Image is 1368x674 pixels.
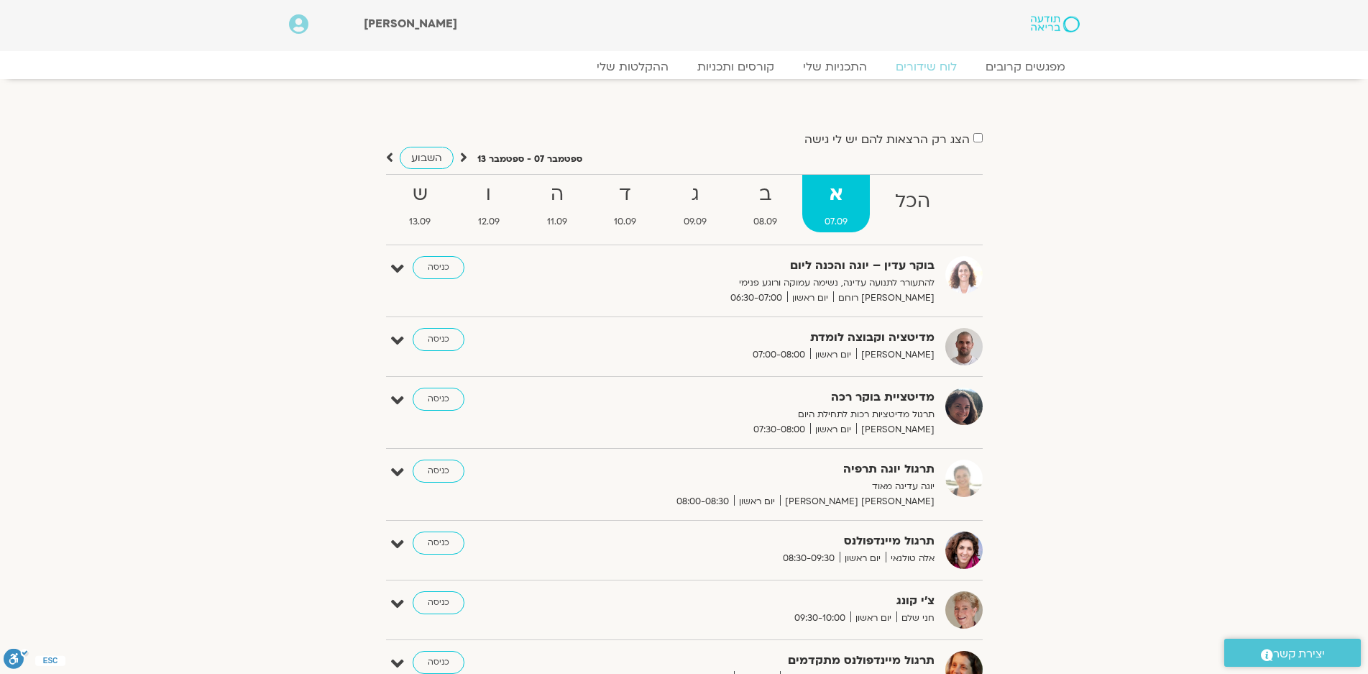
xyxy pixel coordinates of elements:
[582,407,935,422] p: תרגול מדיטציות רכות לתחילת היום
[732,178,800,211] strong: ב
[413,460,464,483] a: כניסה
[661,214,729,229] span: 09.09
[873,175,952,232] a: הכל
[582,256,935,275] strong: בוקר עדין – יוגה והכנה ליום
[732,214,800,229] span: 08.09
[804,133,970,146] label: הצג רק הרצאות להם יש לי גישה
[661,175,729,232] a: ג09.09
[289,60,1080,74] nav: Menu
[477,152,582,167] p: ספטמבר 07 - ספטמבר 13
[856,422,935,437] span: [PERSON_NAME]
[582,479,935,494] p: יוגה עדינה מאוד
[748,422,810,437] span: 07:30-08:00
[582,591,935,611] strong: צ'י קונג
[833,291,935,306] span: [PERSON_NAME] רוחם
[1273,645,1325,664] span: יצירת קשר
[850,611,896,626] span: יום ראשון
[789,60,881,74] a: התכניות שלי
[525,175,589,232] a: ה11.09
[780,494,935,509] span: [PERSON_NAME] [PERSON_NAME]
[456,214,522,229] span: 12.09
[778,551,840,566] span: 08:30-09:30
[671,494,734,509] span: 08:00-08:30
[413,532,464,555] a: כניסה
[582,651,935,670] strong: תרגול מיינדפולנס מתקדמים
[856,347,935,363] span: [PERSON_NAME]
[881,60,971,74] a: לוח שידורים
[789,611,850,626] span: 09:30-10:00
[456,175,522,232] a: ו12.09
[582,60,683,74] a: ההקלטות שלי
[592,178,658,211] strong: ד
[661,178,729,211] strong: ג
[971,60,1080,74] a: מפגשים קרובים
[387,214,454,229] span: 13.09
[582,388,935,407] strong: מדיטציית בוקר רכה
[683,60,789,74] a: קורסים ותכניות
[364,16,457,32] span: [PERSON_NAME]
[400,147,454,169] a: השבוע
[582,460,935,479] strong: תרגול יוגה תרפיה
[387,175,454,232] a: ש13.09
[387,178,454,211] strong: ש
[525,214,589,229] span: 11.09
[748,347,810,363] span: 07:00-08:00
[896,611,935,626] span: חני שלם
[802,178,870,211] strong: א
[725,291,787,306] span: 06:30-07:00
[456,178,522,211] strong: ו
[592,214,658,229] span: 10.09
[413,328,464,351] a: כניסה
[592,175,658,232] a: ד10.09
[802,175,870,232] a: א07.09
[582,328,935,347] strong: מדיטציה וקבוצה לומדת
[1224,639,1361,667] a: יצירת קשר
[802,214,870,229] span: 07.09
[810,422,856,437] span: יום ראשון
[873,186,952,218] strong: הכל
[787,291,833,306] span: יום ראשון
[886,551,935,566] span: אלה טולנאי
[582,275,935,291] p: להתעורר לתנועה עדינה, נשימה עמוקה ורוגע פנימי
[413,651,464,674] a: כניסה
[810,347,856,363] span: יום ראשון
[411,151,442,165] span: השבוע
[413,388,464,411] a: כניסה
[413,591,464,614] a: כניסה
[732,175,800,232] a: ב08.09
[525,178,589,211] strong: ה
[734,494,780,509] span: יום ראשון
[413,256,464,279] a: כניסה
[582,532,935,551] strong: תרגול מיינדפולנס
[840,551,886,566] span: יום ראשון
